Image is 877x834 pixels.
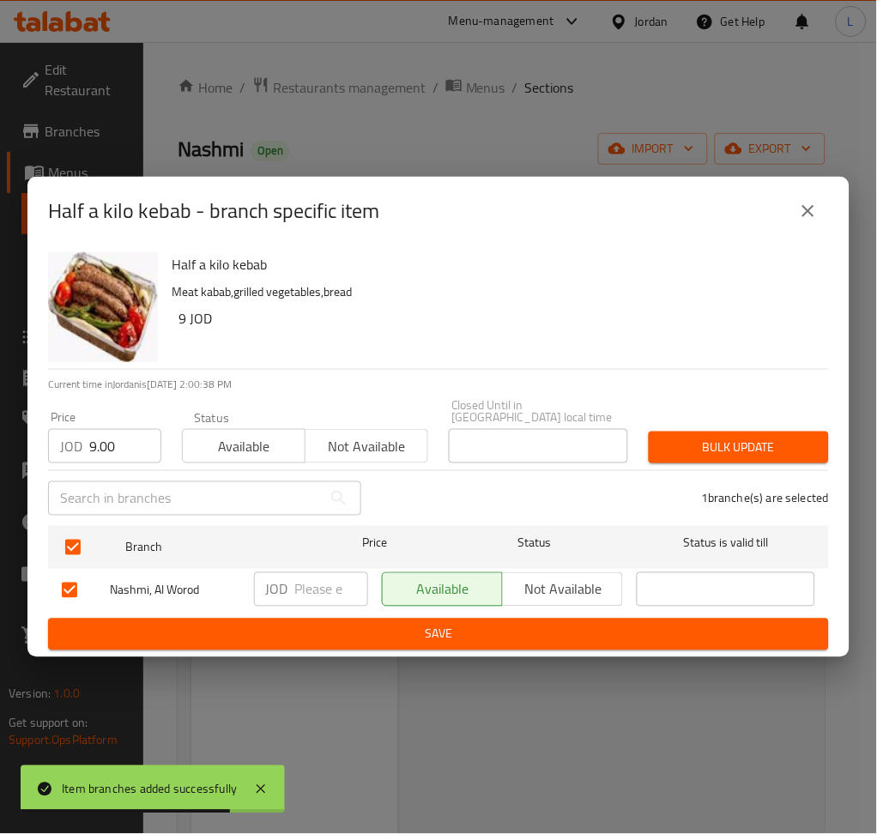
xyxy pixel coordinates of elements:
input: Please enter price [295,572,368,607]
div: Item branches added successfully [62,780,237,799]
button: Available [382,572,503,607]
h6: Half a kilo kebab [172,252,815,276]
p: Meat kabab,grilled vegetables,bread [172,281,815,303]
button: close [788,190,829,232]
span: Branch [125,537,304,559]
button: Save [48,619,829,650]
p: 1 branche(s) are selected [701,490,829,507]
span: Available [190,434,299,459]
h2: Half a kilo kebab - branch specific item [48,197,379,225]
span: Price [318,533,432,554]
input: Please enter price [89,429,161,463]
span: Nashmi, Al Worod [110,580,240,601]
p: JOD [60,436,82,456]
button: Bulk update [649,432,829,463]
button: Not available [502,572,623,607]
span: Available [390,577,496,602]
button: Available [182,429,305,463]
img: Half a kilo kebab [48,252,158,362]
h6: 9 JOD [178,306,815,330]
span: Bulk update [662,437,815,458]
button: Not available [305,429,428,463]
p: JOD [266,579,288,600]
span: Not available [312,434,421,459]
span: Status [445,533,624,554]
span: Save [62,624,815,645]
p: Current time in Jordan is [DATE] 2:00:38 PM [48,377,829,392]
span: Status is valid till [637,533,815,554]
input: Search in branches [48,481,322,516]
span: Not available [510,577,616,602]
